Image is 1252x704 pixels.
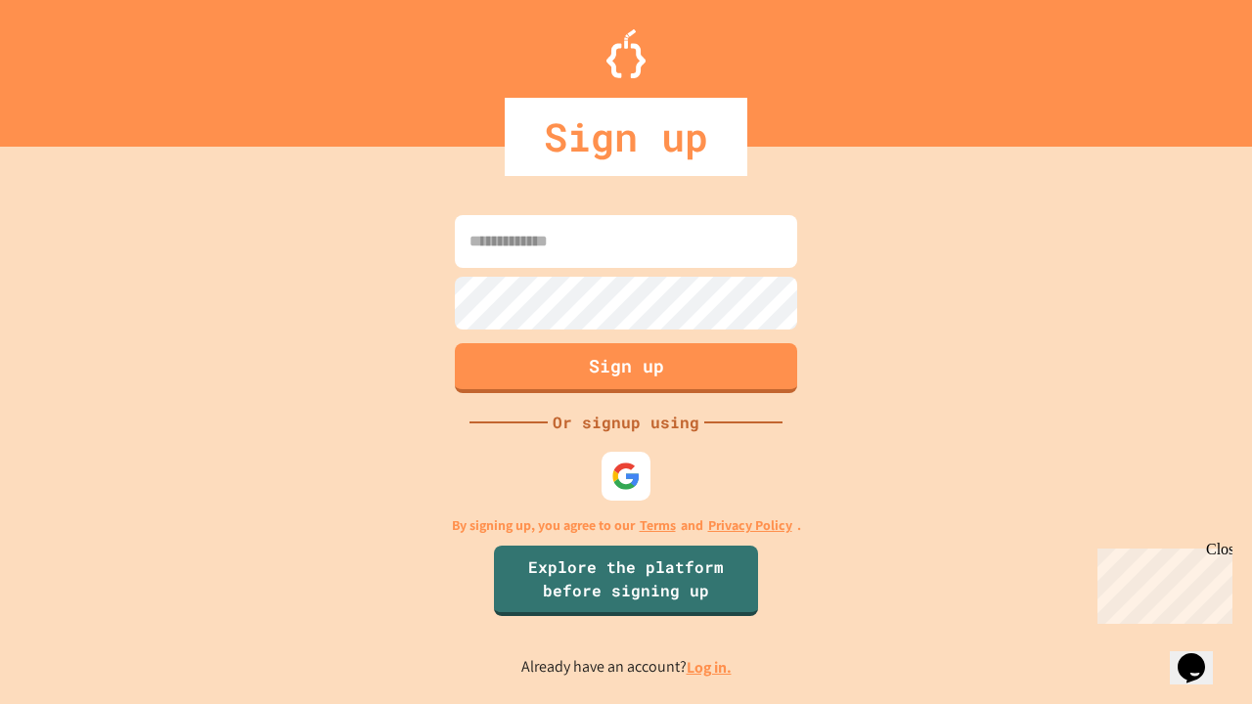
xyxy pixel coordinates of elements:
[1090,541,1232,624] iframe: chat widget
[548,411,704,434] div: Or signup using
[708,515,792,536] a: Privacy Policy
[494,546,758,616] a: Explore the platform before signing up
[606,29,646,78] img: Logo.svg
[687,657,732,678] a: Log in.
[8,8,135,124] div: Chat with us now!Close
[452,515,801,536] p: By signing up, you agree to our and .
[455,343,797,393] button: Sign up
[640,515,676,536] a: Terms
[521,655,732,680] p: Already have an account?
[611,462,641,491] img: google-icon.svg
[1170,626,1232,684] iframe: chat widget
[505,98,747,176] div: Sign up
